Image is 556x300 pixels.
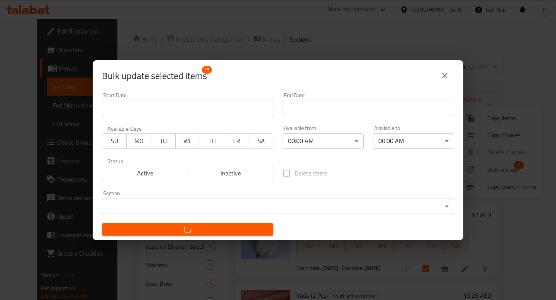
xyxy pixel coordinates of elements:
[102,133,127,149] button: SU
[191,168,271,179] span: Inactive
[102,199,454,214] div: ​
[105,168,185,179] span: Active
[130,135,148,147] span: MO
[227,135,246,147] span: FR
[202,66,212,74] span: 15
[436,66,454,85] button: close
[373,133,454,149] div: 00:00 AM
[249,133,273,149] button: SA
[188,166,274,181] button: Inactive
[200,133,224,149] button: TH
[283,133,364,149] div: 00:00 AM
[179,135,197,147] span: WE
[295,169,327,178] span: Delete items
[105,135,124,147] span: SU
[102,70,207,82] span: Selected items count
[224,133,249,149] button: FR
[252,135,270,147] span: SA
[151,133,176,149] button: TU
[102,166,188,181] button: Active
[126,133,151,149] button: MO
[175,133,200,149] button: WE
[203,135,221,147] span: TH
[154,135,173,147] span: TU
